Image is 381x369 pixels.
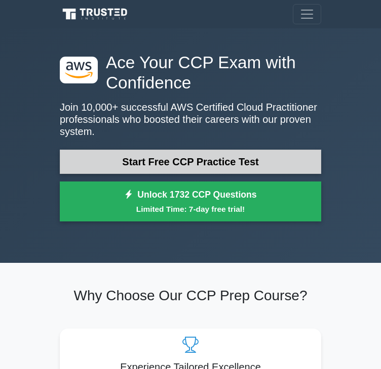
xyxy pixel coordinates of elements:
h1: Ace Your CCP Exam with Confidence [60,53,321,93]
button: Toggle navigation [293,4,321,24]
p: Join 10,000+ successful AWS Certified Cloud Practitioner professionals who boosted their careers ... [60,101,321,137]
a: Start Free CCP Practice Test [60,150,321,174]
small: Limited Time: 7-day free trial! [72,203,309,215]
h2: Why Choose Our CCP Prep Course? [60,287,321,304]
a: Unlock 1732 CCP QuestionsLimited Time: 7-day free trial! [60,181,321,222]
